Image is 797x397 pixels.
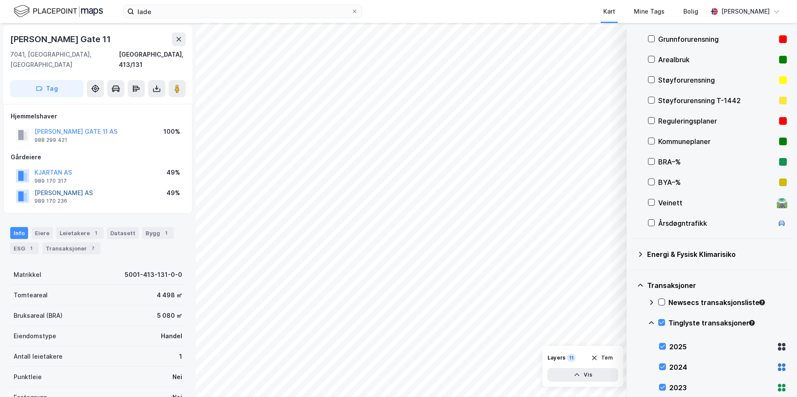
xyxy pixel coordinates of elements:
[56,227,103,239] div: Leietakere
[658,157,776,167] div: BRA–%
[10,49,119,70] div: 7041, [GEOGRAPHIC_DATA], [GEOGRAPHIC_DATA]
[758,299,766,306] div: Tooltip anchor
[721,6,770,17] div: [PERSON_NAME]
[172,372,182,382] div: Nei
[10,32,112,46] div: [PERSON_NAME] Gate 11
[179,351,182,362] div: 1
[603,6,615,17] div: Kart
[10,80,83,97] button: Tag
[754,356,797,397] iframe: Chat Widget
[11,152,185,162] div: Gårdeiere
[27,244,35,253] div: 1
[10,242,39,254] div: ESG
[658,116,776,126] div: Reguleringsplaner
[119,49,186,70] div: [GEOGRAPHIC_DATA], 413/131
[647,280,787,291] div: Transaksjoner
[748,319,756,327] div: Tooltip anchor
[10,227,28,239] div: Info
[683,6,698,17] div: Bolig
[89,244,97,253] div: 7
[14,270,41,280] div: Matrikkel
[668,297,787,308] div: Newsecs transaksjonsliste
[658,75,776,85] div: Støyforurensning
[34,178,67,184] div: 989 170 317
[14,372,42,382] div: Punktleie
[658,218,773,228] div: Årsdøgntrafikk
[161,331,182,341] div: Handel
[658,136,776,147] div: Kommuneplaner
[166,167,180,178] div: 49%
[669,362,773,372] div: 2024
[14,290,48,300] div: Tomteareal
[669,383,773,393] div: 2023
[754,356,797,397] div: Kontrollprogram for chat
[163,127,180,137] div: 100%
[157,311,182,321] div: 5 080 ㎡
[668,318,787,328] div: Tinglyste transaksjoner
[548,354,565,361] div: Layers
[658,55,776,65] div: Arealbruk
[548,368,618,382] button: Vis
[14,4,103,19] img: logo.f888ab2527a4732fd821a326f86c7f29.svg
[776,197,788,208] div: 🛣️
[34,198,67,204] div: 989 170 236
[42,242,100,254] div: Transaksjoner
[658,95,776,106] div: Støyforurensning T-1442
[14,351,63,362] div: Antall leietakere
[11,111,185,121] div: Hjemmelshaver
[658,34,776,44] div: Grunnforurensning
[107,227,139,239] div: Datasett
[125,270,182,280] div: 5001-413-131-0-0
[162,229,170,237] div: 1
[157,290,182,300] div: 4 498 ㎡
[669,342,773,352] div: 2025
[134,5,351,18] input: Søk på adresse, matrikkel, gårdeiere, leietakere eller personer
[647,249,787,259] div: Energi & Fysisk Klimarisiko
[34,137,67,144] div: 988 299 421
[585,351,618,365] button: Tøm
[142,227,174,239] div: Bygg
[92,229,100,237] div: 1
[567,354,576,362] div: 11
[14,331,56,341] div: Eiendomstype
[658,177,776,187] div: BYA–%
[14,311,63,321] div: Bruksareal (BRA)
[658,198,773,208] div: Veinett
[32,227,53,239] div: Eiere
[166,188,180,198] div: 49%
[634,6,665,17] div: Mine Tags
